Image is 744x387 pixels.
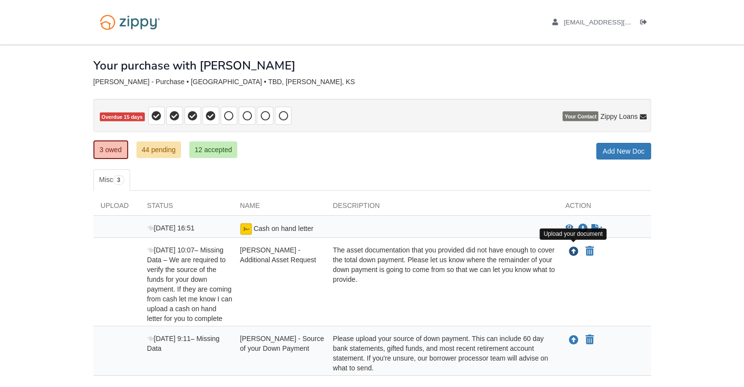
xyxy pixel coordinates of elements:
button: Upload RAYMOND HARLEMAN - Source of your Down Payment [568,334,580,346]
a: edit profile [552,19,676,28]
div: Name [233,201,326,215]
button: Upload RAYMOND HARLEMAN - Additional Asset Request [568,245,580,258]
span: [PERSON_NAME] - Source of your Down Payment [240,335,324,352]
span: Overdue 15 days [100,113,145,122]
div: Description [326,201,558,215]
a: 44 pending [136,141,181,158]
span: [DATE] 10:07 [147,246,195,254]
div: Upload [93,201,140,215]
div: Action [558,201,651,215]
a: Log out [640,19,651,28]
a: 3 owed [93,140,128,159]
div: [PERSON_NAME] - Purchase • [GEOGRAPHIC_DATA] • TBD, [PERSON_NAME], KS [93,78,651,86]
img: esign icon [240,223,252,235]
div: Status [140,201,233,215]
a: Download Cash on hand letter [578,225,588,233]
h1: Your purchase with [PERSON_NAME] [93,59,295,72]
div: – Missing Data – We are required to verify the source of the funds for your down payment. If they... [140,245,233,323]
a: Misc [93,169,130,191]
a: Add New Doc [596,143,651,159]
a: Waiting for your co-borrower to e-sign [590,223,603,235]
span: Zippy Loans [600,112,637,121]
span: [PERSON_NAME] - Additional Asset Request [240,246,316,264]
span: Your Contact [563,112,598,121]
span: 3 [113,175,124,185]
span: [DATE] 9:11 [147,335,191,342]
div: Please upload your source of down payment. This can include 60 day bank statements, gifted funds,... [326,334,558,373]
button: View Cash on hand letter [565,224,573,234]
div: Upload your document [540,228,607,240]
span: [DATE] 16:51 [147,224,195,232]
button: Declare RAYMOND HARLEMAN - Source of your Down Payment not applicable [585,334,595,346]
button: Declare RAYMOND HARLEMAN - Additional Asset Request not applicable [585,246,595,257]
img: Logo [93,10,166,35]
span: renegaderay72@gmail.com [564,19,676,26]
span: Cash on hand letter [253,225,313,232]
div: The asset documentation that you provided did not have enough to cover the total down payment. Pl... [326,245,558,323]
a: 12 accepted [189,141,237,158]
div: – Missing Data [140,334,233,373]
